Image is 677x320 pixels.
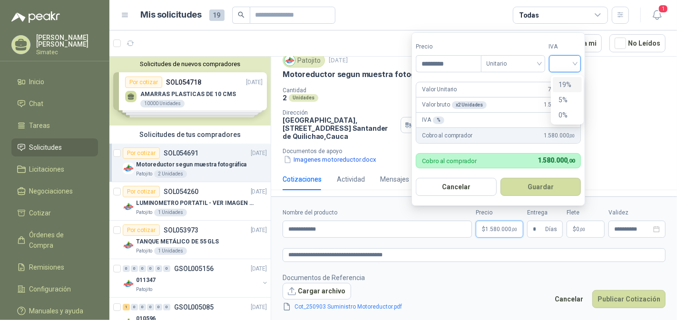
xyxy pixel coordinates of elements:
[139,304,146,310] div: 0
[329,56,348,65] p: [DATE]
[519,10,539,20] div: Todas
[573,226,576,232] span: $
[476,221,523,238] p: $1.580.000,00
[433,116,444,124] div: %
[29,186,73,196] span: Negociaciones
[251,187,267,196] p: [DATE]
[164,188,198,195] p: SOL054260
[174,265,214,272] p: GSOL005156
[29,208,51,218] span: Cotizar
[576,226,585,232] span: 0
[476,208,523,217] label: Precio
[487,57,540,71] span: Unitario
[11,73,98,91] a: Inicio
[109,126,271,144] div: Solicitudes de tus compradores
[422,116,444,125] p: IVA
[36,49,98,55] p: Simatec
[11,11,60,23] img: Logo peakr
[29,284,71,294] span: Configuración
[123,186,160,197] div: Por cotizar
[283,87,417,94] p: Cantidad
[251,149,267,158] p: [DATE]
[544,131,575,140] span: 1.580.000
[283,94,287,102] p: 2
[155,304,162,310] div: 0
[283,272,418,283] p: Documentos de Referencia
[549,290,589,308] button: Cancelar
[123,163,134,174] img: Company Logo
[283,283,351,300] button: Cargar archivo
[29,98,44,109] span: Chat
[538,156,575,164] span: 1.580.000
[136,170,152,178] p: Patojito
[251,264,267,273] p: [DATE]
[549,42,581,51] label: IVA
[154,209,187,216] div: 1 Unidades
[567,221,605,238] p: $ 0,00
[209,10,225,21] span: 19
[29,77,45,87] span: Inicio
[163,304,170,310] div: 0
[174,304,214,310] p: GSOL005085
[36,34,98,48] p: [PERSON_NAME] [PERSON_NAME]
[283,53,325,68] div: Patojito
[422,158,477,164] p: Cobro al comprador
[289,94,318,102] div: Unidades
[136,237,219,246] p: TANQUE METÁLICO DE 55 GLS
[422,100,487,109] p: Valor bruto
[608,208,666,217] label: Validez
[283,116,397,140] p: [GEOGRAPHIC_DATA], [STREET_ADDRESS] Santander de Quilichao , Cauca
[416,178,497,196] button: Cancelar
[123,263,269,293] a: 0 0 0 0 0 0 GSOL005156[DATE] Company Logo011347Patojito
[527,208,563,217] label: Entrega
[136,160,246,169] p: Motoreductor segun muestra fotográfica
[155,265,162,272] div: 0
[11,182,98,200] a: Negociaciones
[164,227,198,233] p: SOL053973
[283,148,673,155] p: Documentos de apoyo
[29,120,50,131] span: Tareas
[485,226,517,232] span: 1.580.000
[553,77,582,92] div: 19%
[579,227,585,232] span: ,00
[109,57,271,126] div: Solicitudes de nuevos compradoresPor cotizarSOL054718[DATE] AMARRAS PLASTICAS DE 10 CMS10000 Unid...
[283,155,377,165] button: Imagenes motoreductor.docx
[553,92,582,107] div: 5%
[123,201,134,213] img: Company Logo
[109,182,271,221] a: Por cotizarSOL054260[DATE] Company LogoLUMINOMETRO PORTATIL - VER IMAGEN ADJUNTAPatojito1 Unidades
[136,247,152,255] p: Patojito
[658,4,668,13] span: 1
[238,11,245,18] span: search
[131,304,138,310] div: 0
[380,174,409,184] div: Mensajes
[29,230,89,251] span: Órdenes de Compra
[559,95,576,105] div: 5%
[511,227,517,232] span: ,00
[500,178,581,196] button: Guardar
[11,116,98,135] a: Tareas
[123,278,134,290] img: Company Logo
[163,265,170,272] div: 0
[422,131,472,140] p: Cobro al comprador
[544,100,575,109] span: 1.580.000
[569,133,575,138] span: ,00
[422,85,457,94] p: Valor Unitario
[141,8,202,22] h1: Mis solicitudes
[139,265,146,272] div: 0
[109,144,271,182] a: Por cotizarSOL054691[DATE] Company LogoMotoreductor segun muestra fotográficaPatojito2 Unidades
[609,34,666,52] button: No Leídos
[29,306,84,316] span: Manuales y ayuda
[567,208,605,217] label: Flete
[283,109,397,116] p: Dirección
[29,164,65,175] span: Licitaciones
[136,276,156,285] p: 011347
[553,107,582,123] div: 0%
[545,221,557,237] span: Días
[11,226,98,254] a: Órdenes de Compra
[164,150,198,156] p: SOL054691
[337,174,365,184] div: Actividad
[251,226,267,235] p: [DATE]
[285,55,295,66] img: Company Logo
[11,204,98,222] a: Cotizar
[123,265,130,272] div: 0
